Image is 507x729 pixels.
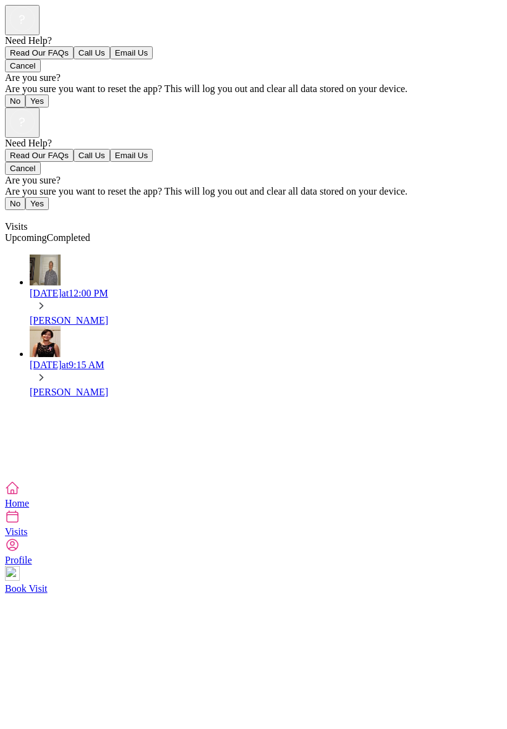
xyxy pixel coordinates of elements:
a: Completed [47,232,90,243]
button: No [5,95,25,107]
span: Visits [5,526,27,537]
button: Call Us [74,149,110,162]
div: [DATE] at 9:15 AM [30,360,502,371]
a: Home [5,481,502,508]
button: Yes [25,197,49,210]
img: spacer [5,408,6,470]
div: [PERSON_NAME] [30,387,502,398]
div: [PERSON_NAME] [30,315,502,326]
div: Are you sure you want to reset the app? This will log you out and clear all data stored on your d... [5,83,502,95]
img: avatar [30,255,61,285]
div: [DATE] at 12:00 PM [30,288,502,299]
div: Are you sure? [5,72,502,83]
button: Email Us [110,46,153,59]
a: avatar[DATE]at12:00 PM[PERSON_NAME] [30,255,502,326]
button: No [5,197,25,210]
button: Cancel [5,59,41,72]
button: Read Our FAQs [5,46,74,59]
span: Visits [5,221,27,232]
div: Need Help? [5,138,502,149]
span: Book Visit [5,583,48,594]
div: Need Help? [5,35,502,46]
button: Email Us [110,149,153,162]
img: avatar [30,326,61,357]
div: Are you sure you want to reset the app? This will log you out and clear all data stored on your d... [5,186,502,197]
button: Call Us [74,46,110,59]
button: Cancel [5,162,41,175]
a: Upcoming [5,232,47,243]
div: Are you sure? [5,175,502,186]
a: Visits [5,509,502,537]
button: Yes [25,95,49,107]
a: avatar[DATE]at9:15 AM[PERSON_NAME] [30,326,502,398]
a: Book Visit [5,566,502,594]
a: Profile [5,537,502,565]
span: Home [5,498,29,508]
span: Profile [5,555,32,565]
button: Read Our FAQs [5,149,74,162]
